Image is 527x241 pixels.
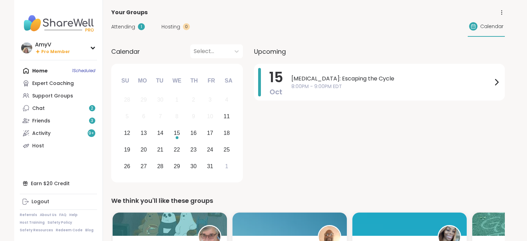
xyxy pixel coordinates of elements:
[186,142,201,157] div: Choose Thursday, October 23rd, 2025
[136,126,151,141] div: Choose Monday, October 13th, 2025
[186,126,201,141] div: Choose Thursday, October 16th, 2025
[32,118,50,124] div: Friends
[175,112,178,121] div: 8
[124,145,130,154] div: 19
[209,95,212,104] div: 3
[120,93,135,107] div: Not available Sunday, September 28th, 2025
[20,213,37,217] a: Referrals
[136,142,151,157] div: Choose Monday, October 20th, 2025
[186,109,201,124] div: Not available Thursday, October 9th, 2025
[20,177,97,190] div: Earn $20 Credit
[192,112,195,121] div: 9
[203,109,218,124] div: Not available Friday, October 10th, 2025
[207,128,213,138] div: 17
[175,95,178,104] div: 1
[120,126,135,141] div: Choose Sunday, October 12th, 2025
[157,145,164,154] div: 21
[225,95,228,104] div: 4
[153,142,168,157] div: Choose Tuesday, October 21st, 2025
[223,128,230,138] div: 18
[169,93,184,107] div: Not available Wednesday, October 1st, 2025
[135,73,150,88] div: Mo
[207,112,213,121] div: 10
[20,127,97,139] a: Activity9+
[111,47,140,56] span: Calendar
[141,95,147,104] div: 29
[119,92,235,174] div: month 2025-10
[174,162,180,171] div: 29
[192,95,195,104] div: 2
[20,196,97,208] a: Logout
[41,49,70,55] span: Pro Member
[138,23,145,30] div: 1
[91,105,93,111] span: 2
[20,89,97,102] a: Support Groups
[125,112,129,121] div: 5
[291,83,492,90] span: 8:00PM - 9:00PM EDT
[153,109,168,124] div: Not available Tuesday, October 7th, 2025
[157,162,164,171] div: 28
[269,68,283,87] span: 15
[219,142,234,157] div: Choose Saturday, October 25th, 2025
[186,73,202,88] div: Th
[223,112,230,121] div: 11
[270,87,282,97] span: Oct
[186,93,201,107] div: Not available Thursday, October 2nd, 2025
[20,11,97,35] img: ShareWell Nav Logo
[32,143,44,149] div: Host
[480,23,503,30] span: Calendar
[207,162,213,171] div: 31
[191,145,197,154] div: 23
[153,126,168,141] div: Choose Tuesday, October 14th, 2025
[203,159,218,174] div: Choose Friday, October 31st, 2025
[191,162,197,171] div: 30
[169,126,184,141] div: Choose Wednesday, October 15th, 2025
[152,73,167,88] div: Tu
[20,220,45,225] a: Host Training
[254,47,286,56] span: Upcoming
[120,159,135,174] div: Choose Sunday, October 26th, 2025
[174,128,180,138] div: 15
[59,213,67,217] a: FAQ
[153,93,168,107] div: Not available Tuesday, September 30th, 2025
[142,112,145,121] div: 6
[141,128,147,138] div: 13
[136,159,151,174] div: Choose Monday, October 27th, 2025
[186,159,201,174] div: Choose Thursday, October 30th, 2025
[40,213,56,217] a: About Us
[225,162,228,171] div: 1
[204,73,219,88] div: Fr
[47,220,72,225] a: Safety Policy
[174,145,180,154] div: 22
[35,41,70,49] div: AmyV
[32,130,51,137] div: Activity
[169,73,184,88] div: We
[219,126,234,141] div: Choose Saturday, October 18th, 2025
[203,93,218,107] div: Not available Friday, October 3rd, 2025
[141,145,147,154] div: 20
[223,145,230,154] div: 25
[21,42,32,53] img: AmyV
[136,93,151,107] div: Not available Monday, September 29th, 2025
[120,109,135,124] div: Not available Sunday, October 5th, 2025
[32,105,45,112] div: Chat
[20,228,53,233] a: Safety Resources
[203,142,218,157] div: Choose Friday, October 24th, 2025
[219,159,234,174] div: Choose Saturday, November 1st, 2025
[91,118,93,124] span: 3
[69,213,78,217] a: Help
[20,77,97,89] a: Expert Coaching
[169,159,184,174] div: Choose Wednesday, October 29th, 2025
[111,196,505,206] div: We think you'll like these groups
[20,102,97,114] a: Chat2
[153,159,168,174] div: Choose Tuesday, October 28th, 2025
[169,142,184,157] div: Choose Wednesday, October 22nd, 2025
[124,162,130,171] div: 26
[32,198,49,205] div: Logout
[221,73,236,88] div: Sa
[141,162,147,171] div: 27
[191,128,197,138] div: 16
[207,145,213,154] div: 24
[124,128,130,138] div: 12
[20,139,97,152] a: Host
